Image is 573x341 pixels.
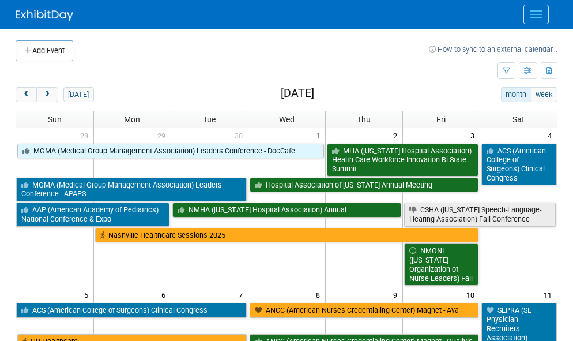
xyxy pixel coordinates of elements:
span: Tue [203,115,216,124]
h2: [DATE] [281,87,314,100]
span: 5 [83,287,93,302]
span: 30 [233,128,248,143]
span: Sat [512,115,525,124]
span: 11 [542,287,557,302]
span: 2 [392,128,402,143]
a: How to sync to an external calendar... [429,45,557,54]
span: 7 [238,287,248,302]
span: 8 [315,287,325,302]
a: NMHA ([US_STATE] Hospital Association) Annual [172,203,401,218]
span: 6 [160,287,171,302]
button: week [531,87,557,102]
span: Sun [48,115,62,124]
button: next [36,87,58,102]
a: CSHA ([US_STATE] Speech-Language-Hearing Association) Fall Conference [404,203,556,226]
span: 3 [469,128,480,143]
span: 28 [79,128,93,143]
span: Mon [124,115,140,124]
a: ACS (American College of Surgeons) Clinical Congress [16,303,247,318]
a: ANCC (American Nurses Credentialing Center) Magnet - Aya [250,303,478,318]
span: Thu [357,115,371,124]
span: 29 [156,128,171,143]
span: 9 [392,287,402,302]
span: 4 [546,128,557,143]
button: month [501,87,531,102]
button: [DATE] [63,87,94,102]
span: 1 [315,128,325,143]
a: Nashville Healthcare Sessions 2025 [95,228,478,243]
span: Wed [279,115,295,124]
span: 10 [465,287,480,302]
a: Hospital Association of [US_STATE] Annual Meeting [250,178,478,193]
span: Fri [436,115,446,124]
a: AAP (American Academy of Pediatrics) National Conference & Expo [16,203,169,226]
button: Menu [523,5,549,24]
a: ACS (American College of Surgeons) Clinical Congress [481,144,557,186]
button: prev [16,87,37,102]
a: NMONL ([US_STATE] Organization of Nurse Leaders) Fall [404,243,478,286]
button: Add Event [16,40,73,61]
a: MGMA (Medical Group Management Association) Leaders Conference - DocCafe [17,144,324,159]
a: MGMA (Medical Group Management Association) Leaders Conference - APAPS [16,178,247,201]
a: MHA ([US_STATE] Hospital Association) Health Care Workforce Innovation Bi-State Summit [327,144,478,177]
img: ExhibitDay [16,10,73,21]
